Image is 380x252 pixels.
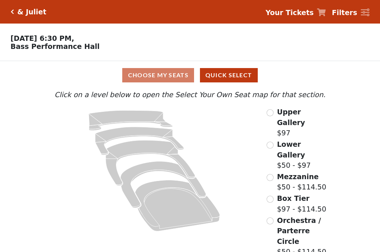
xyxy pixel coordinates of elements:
[277,194,309,202] span: Box Tier
[277,171,326,192] label: $50 - $114.50
[53,89,327,100] p: Click on a level below to open the Select Your Own Seat map for that section.
[11,9,14,14] a: Click here to go back to filters
[89,110,173,131] path: Upper Gallery - Seats Available: 313
[277,216,321,245] span: Orchestra / Parterre Circle
[200,68,258,82] button: Quick Select
[135,180,220,231] path: Orchestra / Parterre Circle - Seats Available: 36
[95,127,184,155] path: Lower Gallery - Seats Available: 72
[277,108,305,127] span: Upper Gallery
[332,8,357,17] strong: Filters
[277,193,326,214] label: $97 - $114.50
[277,139,327,171] label: $50 - $97
[332,7,369,18] a: Filters
[17,8,46,16] h5: & Juliet
[265,8,314,17] strong: Your Tickets
[277,173,319,181] span: Mezzanine
[277,107,327,138] label: $97
[277,140,305,159] span: Lower Gallery
[265,7,326,18] a: Your Tickets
